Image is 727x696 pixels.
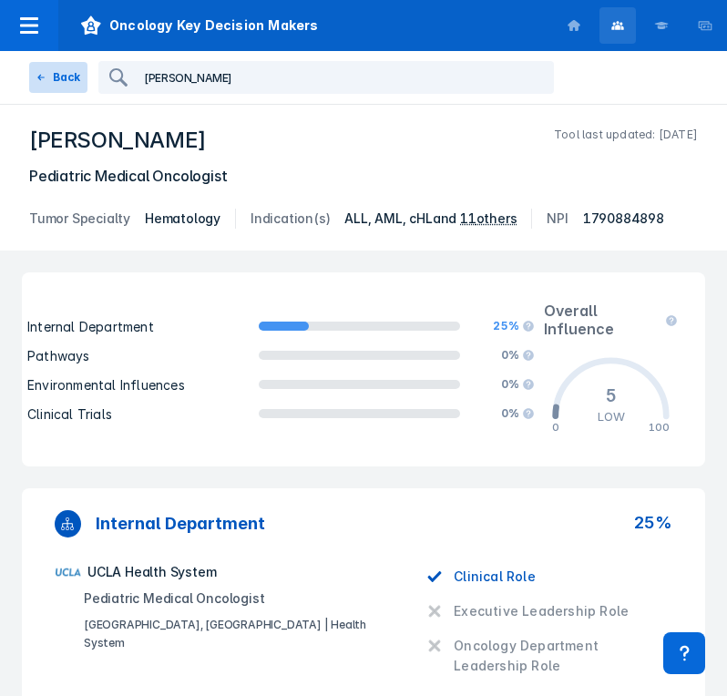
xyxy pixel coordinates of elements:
[554,127,698,165] p: Tool last updated: [DATE]
[29,127,207,154] h1: [PERSON_NAME]
[544,302,678,338] div: Overall Influence
[29,62,87,93] button: Back
[464,405,535,422] div: 0%
[634,513,672,535] div: 25%
[27,319,154,334] span: Internal Department
[251,209,330,229] dt: Indication(s)
[547,209,568,229] dt: NPI
[568,209,664,229] dd: 1790884898
[84,616,397,652] div: [GEOGRAPHIC_DATA], [GEOGRAPHIC_DATA] | Health System
[454,601,629,621] div: Executive Leadership Role
[29,209,130,229] dt: Tumor Specialty
[29,165,698,187] h5: Pediatric Medical Oncologist
[649,421,670,434] div: 100
[344,210,517,226] span: ALL, AML, cHL and
[552,421,559,434] div: 0
[454,567,536,587] div: Clinical Role
[663,632,705,674] div: Contact Support
[464,318,535,334] div: 25%
[454,636,672,676] div: Oncology Department Leadership Role
[27,348,90,363] span: Pathways
[464,347,535,363] div: 0%
[464,376,535,393] div: 0%
[598,409,625,424] div: LOW
[87,561,216,583] div: UCLA Health System
[460,210,517,226] div: 11 others
[27,377,185,393] span: Environmental Influences
[56,559,81,585] img: ucla.png
[130,209,220,229] dd: Hematology
[96,513,265,535] h3: Internal Department
[598,383,625,408] div: 5
[137,63,552,92] input: Search Key Decision Makers, Accounts, and Organizations
[27,406,112,422] span: Clinical Trials
[84,589,397,609] div: Pediatric Medical Oncologist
